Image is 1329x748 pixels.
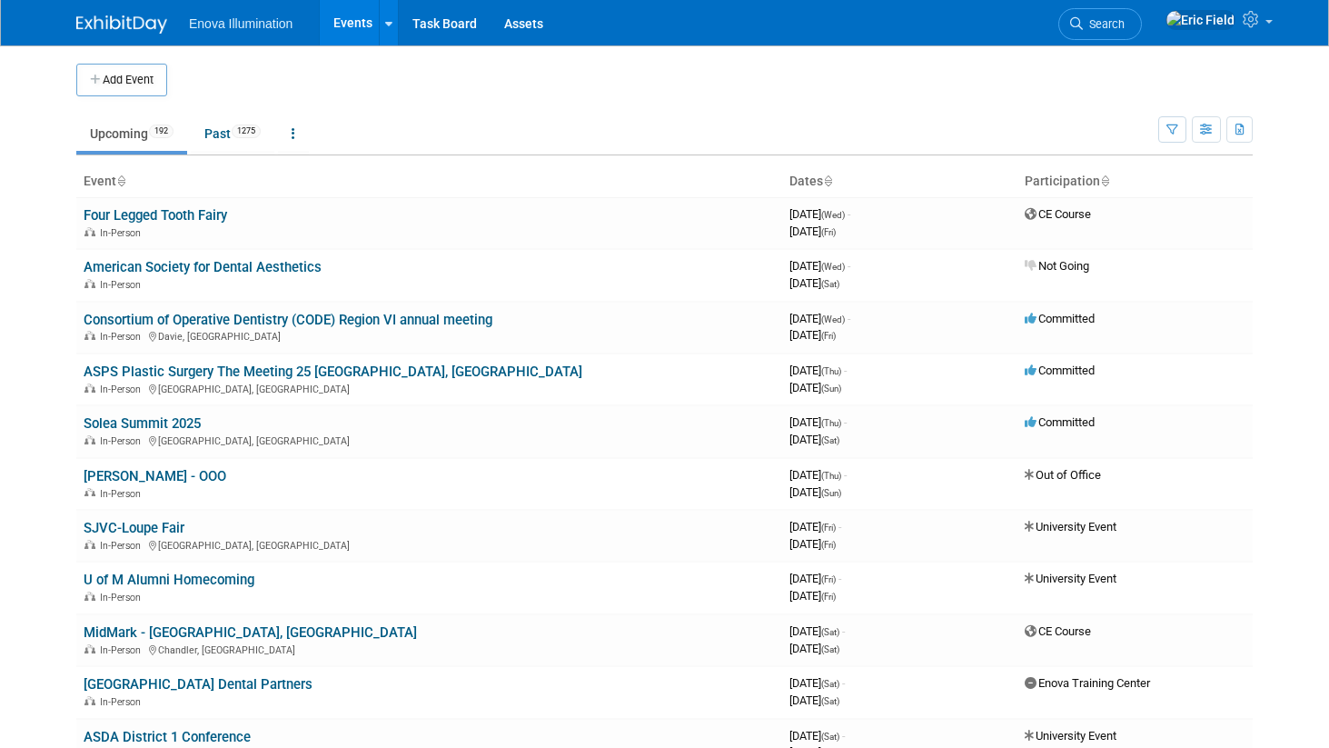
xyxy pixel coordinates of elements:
[84,364,582,380] a: ASPS Plastic Surgery The Meeting 25 [GEOGRAPHIC_DATA], [GEOGRAPHIC_DATA]
[1100,174,1109,188] a: Sort by Participation Type
[1025,572,1116,585] span: University Event
[100,488,146,500] span: In-Person
[844,364,847,377] span: -
[789,693,839,707] span: [DATE]
[84,207,227,224] a: Four Legged Tooth Fairy
[1025,468,1101,482] span: Out of Office
[821,488,841,498] span: (Sun)
[821,679,839,689] span: (Sat)
[789,572,841,585] span: [DATE]
[821,384,841,394] span: (Sun)
[844,468,847,482] span: -
[789,364,847,377] span: [DATE]
[789,624,845,638] span: [DATE]
[76,15,167,34] img: ExhibitDay
[1083,17,1125,31] span: Search
[821,435,839,445] span: (Sat)
[789,328,836,342] span: [DATE]
[1025,676,1150,690] span: Enova Training Center
[1058,8,1142,40] a: Search
[789,224,836,238] span: [DATE]
[100,696,146,708] span: In-Person
[821,210,845,220] span: (Wed)
[84,729,251,745] a: ASDA District 1 Conference
[1025,520,1116,534] span: University Event
[848,259,850,273] span: -
[232,125,261,138] span: 1275
[1025,259,1089,273] span: Not Going
[821,418,841,428] span: (Thu)
[84,572,254,588] a: U of M Alumni Homecoming
[84,259,322,275] a: American Society for Dental Aesthetics
[84,433,775,447] div: [GEOGRAPHIC_DATA], [GEOGRAPHIC_DATA]
[789,207,850,221] span: [DATE]
[821,331,836,341] span: (Fri)
[1025,364,1095,377] span: Committed
[789,276,839,290] span: [DATE]
[838,572,841,585] span: -
[84,279,95,288] img: In-Person Event
[789,520,841,534] span: [DATE]
[789,312,850,325] span: [DATE]
[189,16,293,31] span: Enova Illumination
[116,174,125,188] a: Sort by Event Name
[84,644,95,653] img: In-Person Event
[84,676,312,693] a: [GEOGRAPHIC_DATA] Dental Partners
[76,166,782,197] th: Event
[1165,10,1235,30] img: Eric Field
[821,574,836,584] span: (Fri)
[100,644,146,656] span: In-Person
[821,279,839,289] span: (Sat)
[1025,624,1091,638] span: CE Course
[789,537,836,551] span: [DATE]
[821,627,839,637] span: (Sat)
[789,433,839,446] span: [DATE]
[1025,312,1095,325] span: Committed
[100,435,146,447] span: In-Person
[191,116,274,151] a: Past1275
[100,592,146,603] span: In-Person
[782,166,1017,197] th: Dates
[821,732,839,742] span: (Sat)
[84,696,95,705] img: In-Person Event
[84,520,184,536] a: SJVC-Loupe Fair
[821,262,845,272] span: (Wed)
[789,729,845,743] span: [DATE]
[84,488,95,497] img: In-Person Event
[789,259,850,273] span: [DATE]
[100,540,146,552] span: In-Person
[821,227,836,237] span: (Fri)
[84,642,775,656] div: Chandler, [GEOGRAPHIC_DATA]
[842,624,845,638] span: -
[821,471,841,481] span: (Thu)
[76,64,167,96] button: Add Event
[84,537,775,552] div: [GEOGRAPHIC_DATA], [GEOGRAPHIC_DATA]
[823,174,832,188] a: Sort by Start Date
[84,592,95,601] img: In-Person Event
[842,676,845,690] span: -
[84,227,95,236] img: In-Person Event
[84,624,417,641] a: MidMark - [GEOGRAPHIC_DATA], [GEOGRAPHIC_DATA]
[789,642,839,655] span: [DATE]
[789,468,847,482] span: [DATE]
[84,328,775,343] div: Davie, [GEOGRAPHIC_DATA]
[100,384,146,395] span: In-Person
[1017,166,1253,197] th: Participation
[84,312,492,328] a: Consortium of Operative Dentistry (CODE) Region VI annual meeting
[84,384,95,393] img: In-Person Event
[821,644,839,654] span: (Sat)
[821,540,836,550] span: (Fri)
[100,227,146,239] span: In-Person
[821,523,836,533] span: (Fri)
[1025,729,1116,743] span: University Event
[838,520,841,534] span: -
[821,696,839,706] span: (Sat)
[848,207,850,221] span: -
[84,331,95,340] img: In-Person Event
[84,540,95,549] img: In-Person Event
[821,366,841,376] span: (Thu)
[789,415,847,429] span: [DATE]
[84,415,201,432] a: Solea Summit 2025
[76,116,187,151] a: Upcoming192
[84,468,226,484] a: [PERSON_NAME] - OOO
